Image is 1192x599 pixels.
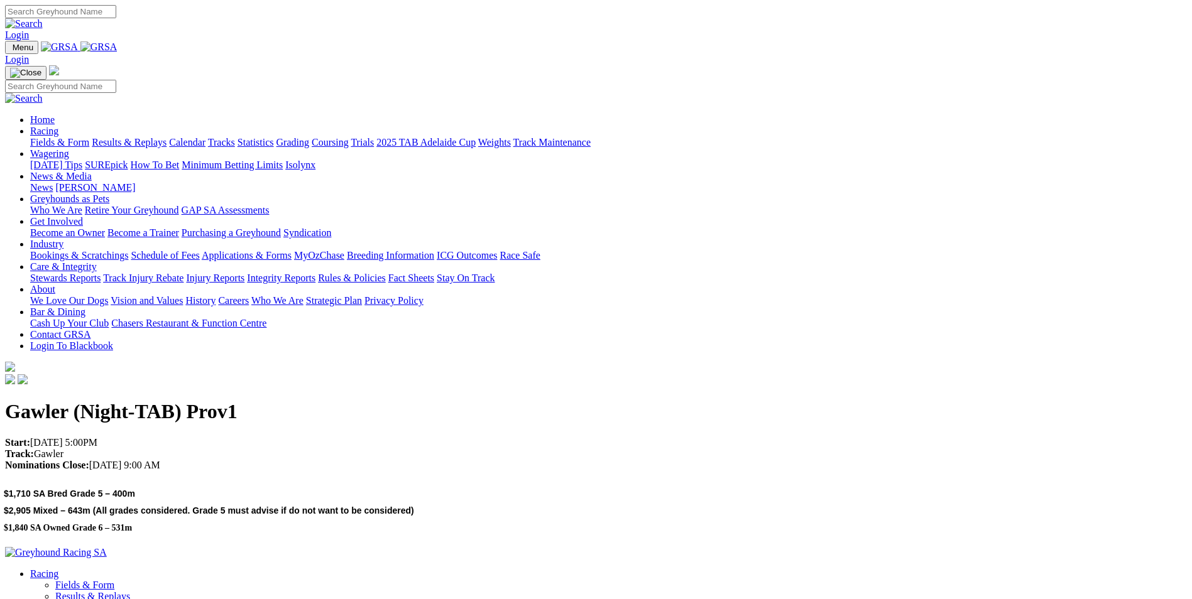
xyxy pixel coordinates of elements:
a: Retire Your Greyhound [85,205,179,215]
a: ICG Outcomes [437,250,497,261]
div: Wagering [30,159,1187,171]
strong: Start: [5,437,30,448]
img: Close [10,68,41,78]
a: Stay On Track [437,273,495,283]
a: Login To Blackbook [30,340,113,351]
button: Toggle navigation [5,41,38,54]
a: Integrity Reports [247,273,315,283]
strong: Track: [5,448,34,459]
img: Search [5,18,43,30]
img: twitter.svg [18,374,28,384]
a: Trials [351,137,374,148]
a: Tracks [208,137,235,148]
a: Contact GRSA [30,329,90,340]
a: SUREpick [85,159,128,170]
a: We Love Our Dogs [30,295,108,306]
a: Race Safe [500,250,540,261]
a: Track Maintenance [513,137,591,148]
a: News & Media [30,171,92,181]
a: 2025 TAB Adelaide Cup [376,137,476,148]
a: Fields & Form [55,580,114,590]
img: facebook.svg [5,374,15,384]
h1: Gawler (Night-TAB) Prov1 [5,400,1187,423]
a: Schedule of Fees [131,250,199,261]
div: Industry [30,250,1187,261]
img: GRSA [80,41,118,53]
div: Bar & Dining [30,318,1187,329]
a: History [185,295,216,306]
a: Isolynx [285,159,315,170]
p: [DATE] 5:00PM Gawler [DATE] 9:00 AM [5,437,1187,471]
a: Chasers Restaurant & Function Centre [111,318,266,328]
a: Strategic Plan [306,295,362,306]
a: Track Injury Rebate [103,273,183,283]
img: GRSA [41,41,78,53]
img: logo-grsa-white.png [49,65,59,75]
a: Get Involved [30,216,83,227]
a: About [30,284,55,294]
div: About [30,295,1187,306]
a: Applications & Forms [202,250,292,261]
a: Results & Replays [92,137,167,148]
div: Greyhounds as Pets [30,205,1187,216]
a: [DATE] Tips [30,159,82,170]
div: Racing [30,137,1187,148]
a: Calendar [169,137,205,148]
a: Racing [30,126,58,136]
a: Cash Up Your Club [30,318,109,328]
a: Wagering [30,148,69,159]
img: Greyhound Racing SA [5,547,107,558]
a: MyOzChase [294,250,344,261]
strong: Nominations Close: [5,460,89,470]
div: Get Involved [30,227,1187,239]
a: Care & Integrity [30,261,97,272]
a: Login [5,54,29,65]
span: Menu [13,43,33,52]
a: Greyhounds as Pets [30,193,109,204]
a: Minimum Betting Limits [182,159,283,170]
a: Purchasing a Greyhound [182,227,281,238]
div: News & Media [30,182,1187,193]
input: Search [5,5,116,18]
a: News [30,182,53,193]
a: Careers [218,295,249,306]
a: How To Bet [131,159,180,170]
a: Home [30,114,55,125]
button: Toggle navigation [5,66,46,80]
a: Injury Reports [186,273,244,283]
span: $1,710 SA Bred Grade 5 – 400m [4,488,135,499]
a: Vision and Values [111,295,183,306]
a: Who We Are [30,205,82,215]
a: Stewards Reports [30,273,101,283]
input: Search [5,80,116,93]
div: Care & Integrity [30,273,1187,284]
span: $1,840 SA Owned Grade 6 – 531m [4,523,132,532]
a: Syndication [283,227,331,238]
a: Fields & Form [30,137,89,148]
a: Breeding Information [347,250,434,261]
a: Bookings & Scratchings [30,250,128,261]
img: logo-grsa-white.png [5,362,15,372]
a: Industry [30,239,63,249]
a: Bar & Dining [30,306,85,317]
a: GAP SA Assessments [182,205,270,215]
a: Fact Sheets [388,273,434,283]
a: Rules & Policies [318,273,386,283]
a: Become an Owner [30,227,105,238]
a: Who We Are [251,295,303,306]
a: Become a Trainer [107,227,179,238]
span: $2,905 Mixed – 643m (All grades considered. Grade 5 must advise if do not want to be considered) [4,505,414,515]
a: Racing [30,568,58,579]
a: Coursing [312,137,349,148]
a: Weights [478,137,511,148]
a: Statistics [238,137,274,148]
a: Login [5,30,29,40]
a: Grading [276,137,309,148]
a: [PERSON_NAME] [55,182,135,193]
img: Search [5,93,43,104]
a: Privacy Policy [364,295,424,306]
